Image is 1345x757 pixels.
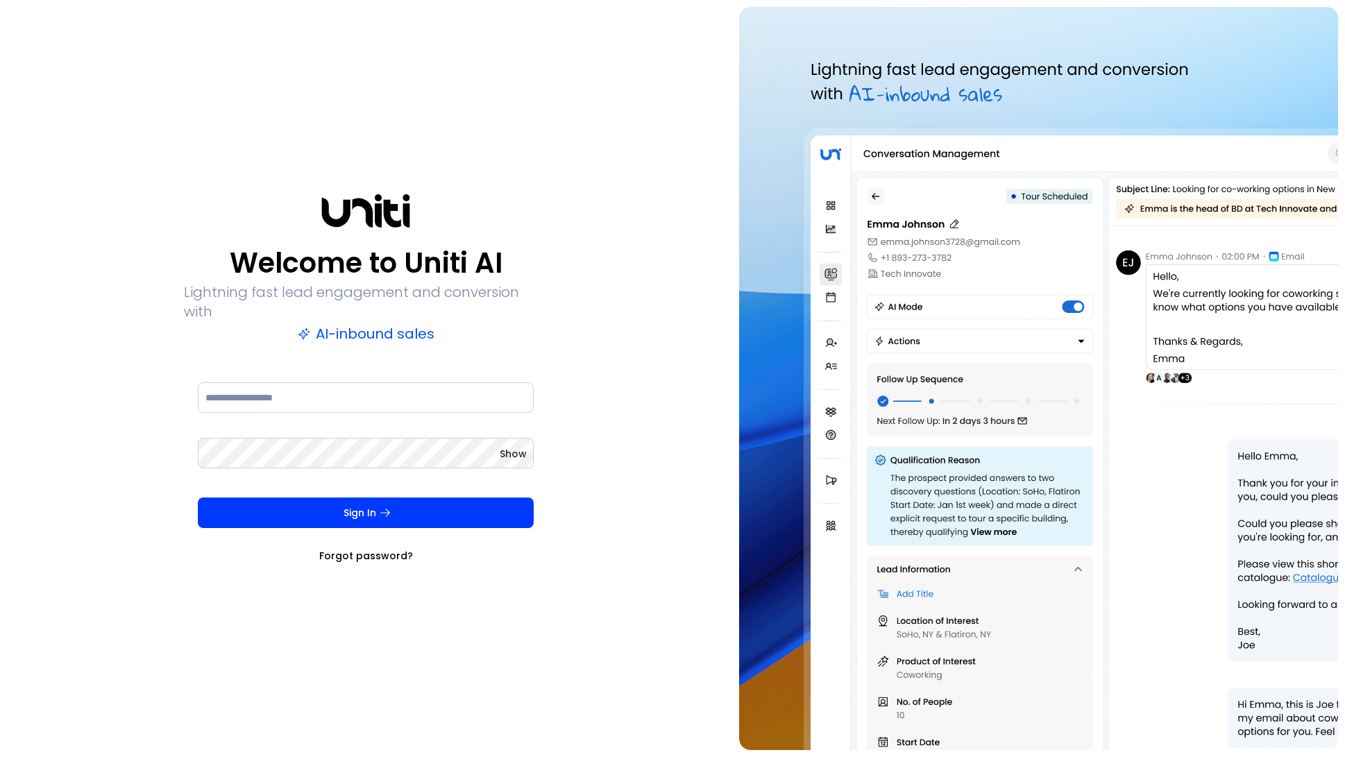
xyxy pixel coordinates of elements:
[230,246,502,280] p: Welcome to Uniti AI
[298,324,434,343] p: AI-inbound sales
[184,282,548,321] p: Lightning fast lead engagement and conversion with
[739,7,1338,750] img: auth-hero.png
[500,447,527,461] button: Show
[319,549,413,563] a: Forgot password?
[198,497,534,528] button: Sign In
